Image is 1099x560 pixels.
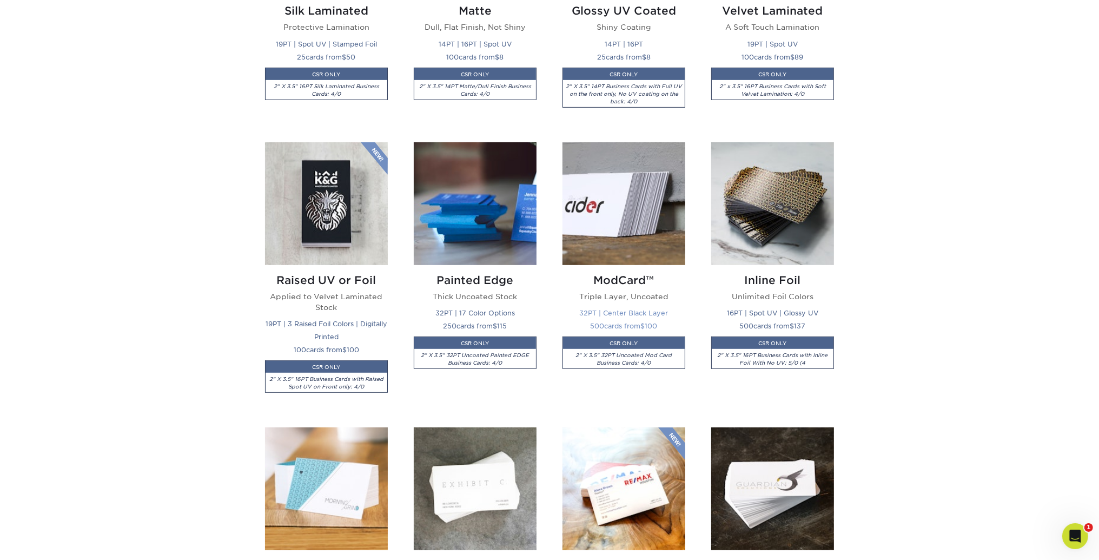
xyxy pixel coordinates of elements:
span: 100 [645,322,658,330]
span: 250 [443,322,457,330]
img: Uncoated Business Cards [265,427,388,550]
i: 2" X 3.5" 32PT Uncoated Mod Card Business Cards: 4/0 [576,352,672,366]
span: 89 [795,53,804,61]
span: 500 [740,322,754,330]
a: ModCard™ Business Cards ModCard™ Triple Layer, Uncoated 32PT | Center Black Layer 500cards from$1... [562,142,685,415]
small: CSR ONLY [313,71,341,77]
i: 2" X 3.5" 14PT Matte/Dull Finish Business Cards: 4/0 [419,83,531,97]
img: Aqueous Coated Business Cards [562,427,685,550]
img: New Product [658,427,685,460]
small: cards from [443,322,507,330]
small: cards from [742,53,804,61]
small: cards from [447,53,504,61]
i: 2" x 3.5" 16PT Business Cards with Soft Velvet Lamination: 4/0 [719,83,826,97]
iframe: Intercom live chat [1062,523,1088,549]
span: $ [493,322,498,330]
small: CSR ONLY [461,340,489,346]
span: 115 [498,322,507,330]
p: Applied to Velvet Laminated Stock [265,291,388,313]
img: ModCard™ Business Cards [562,142,685,265]
img: Uncoated Linen Business Cards [711,427,834,550]
img: Raised UV or Foil Business Cards [265,142,388,265]
p: Shiny Coating [562,22,685,32]
p: Dull, Flat Finish, Not Shiny [414,22,537,32]
p: A Soft Touch Lamination [711,22,834,32]
span: 100 [294,346,306,354]
small: CSR ONLY [461,71,489,77]
small: 32PT | Center Black Layer [580,309,668,317]
i: 2" X 3.5" 16PT Business Cards with Raised Spot UV on Front only: 4/0 [269,376,383,390]
span: 500 [591,322,605,330]
h2: Velvet Laminated [711,4,834,17]
span: $ [641,322,645,330]
small: 32PT | 17 Color Options [435,309,515,317]
small: CSR ONLY [759,71,787,77]
h2: Painted Edge [414,274,537,287]
h2: Inline Foil [711,274,834,287]
span: $ [642,53,646,61]
img: Painted Edge Business Cards [414,142,537,265]
p: Protective Lamination [265,22,388,32]
p: Unlimited Foil Colors [711,291,834,302]
small: cards from [591,322,658,330]
h2: Glossy UV Coated [562,4,685,17]
small: 14PT | 16PT | Spot UV [439,40,512,48]
small: 19PT | 3 Raised Foil Colors | Digitally Printed [266,320,387,341]
span: 8 [500,53,504,61]
span: 25 [297,53,306,61]
span: 50 [347,53,356,61]
h2: Matte [414,4,537,17]
small: cards from [597,53,651,61]
span: $ [342,53,347,61]
small: cards from [297,53,356,61]
h2: Silk Laminated [265,4,388,17]
small: 19PT | Spot UV | Stamped Foil [276,40,377,48]
small: CSR ONLY [610,340,638,346]
img: New Product [361,142,388,175]
span: 100 [347,346,359,354]
span: 100 [447,53,459,61]
small: cards from [294,346,359,354]
img: C1S Business Cards [414,427,537,550]
a: Raised UV or Foil Business Cards Raised UV or Foil Applied to Velvet Laminated Stock 19PT | 3 Rai... [265,142,388,415]
small: CSR ONLY [759,340,787,346]
span: 8 [646,53,651,61]
span: $ [791,53,795,61]
span: 1 [1084,523,1093,532]
i: 2" X 3.5" 14PT Business Cards with Full UV on the front only, No UV coating on the back: 4/0 [566,83,682,104]
p: Thick Uncoated Stock [414,291,537,302]
i: 2" X 3.5" 32PT Uncoated Painted EDGE Business Cards: 4/0 [421,352,529,366]
i: 2" X 3.5" 16PT Silk Laminated Business Cards: 4/0 [274,83,379,97]
small: cards from [740,322,806,330]
a: Painted Edge Business Cards Painted Edge Thick Uncoated Stock 32PT | 17 Color Options 250cards fr... [414,142,537,415]
span: 100 [742,53,754,61]
small: 16PT | Spot UV | Glossy UV [727,309,818,317]
span: 25 [597,53,606,61]
small: CSR ONLY [610,71,638,77]
h2: Raised UV or Foil [265,274,388,287]
a: Inline Foil Business Cards Inline Foil Unlimited Foil Colors 16PT | Spot UV | Glossy UV 500cards ... [711,142,834,415]
span: 137 [795,322,806,330]
i: 2" X 3.5" 16PT Business Cards with Inline Foil With No UV: 5/0 (4 [718,352,828,366]
span: $ [790,322,795,330]
h2: ModCard™ [562,274,685,287]
small: 19PT | Spot UV [747,40,798,48]
img: Inline Foil Business Cards [711,142,834,265]
p: Triple Layer, Uncoated [562,291,685,302]
span: $ [342,346,347,354]
span: $ [495,53,500,61]
small: 14PT | 16PT [605,40,643,48]
small: CSR ONLY [313,364,341,370]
